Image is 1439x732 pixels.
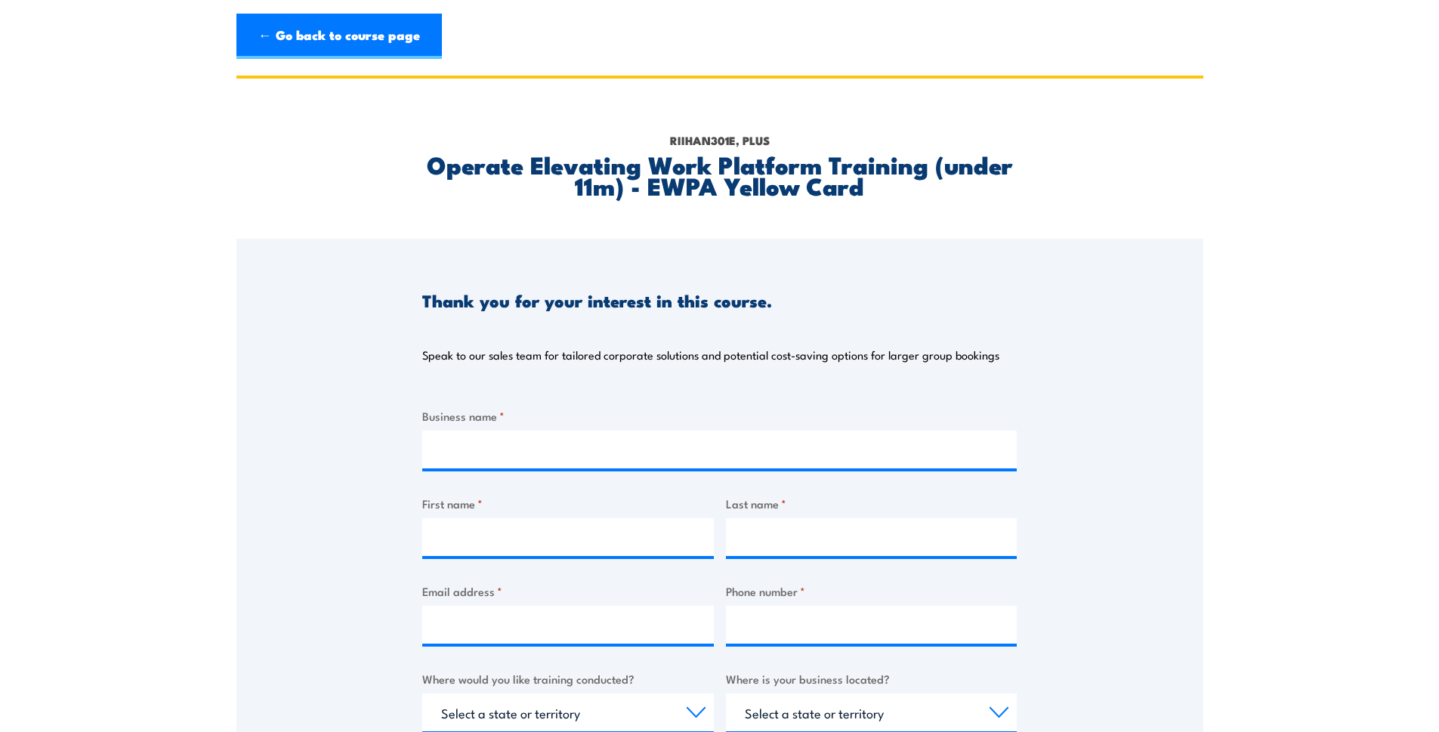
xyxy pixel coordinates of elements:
label: Last name [726,495,1017,512]
h3: Thank you for your interest in this course. [422,292,772,309]
p: RIIHAN301E, Plus [422,132,1017,149]
label: Business name [422,407,1017,425]
h2: Operate Elevating Work Platform Training (under 11m) - EWPA Yellow Card [422,153,1017,196]
label: First name [422,495,714,512]
p: Speak to our sales team for tailored corporate solutions and potential cost-saving options for la... [422,347,999,363]
label: Phone number [726,582,1017,600]
label: Where would you like training conducted? [422,670,714,687]
label: Email address [422,582,714,600]
label: Where is your business located? [726,670,1017,687]
a: ← Go back to course page [236,14,442,59]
